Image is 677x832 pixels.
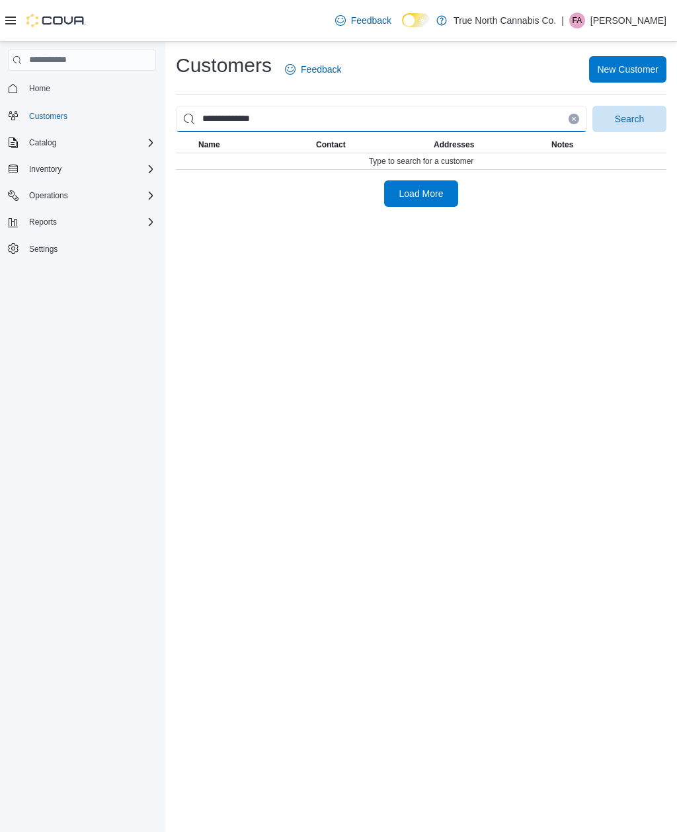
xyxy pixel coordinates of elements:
nav: Complex example [8,73,156,293]
span: Catalog [24,135,156,151]
button: Inventory [24,161,67,177]
a: Home [24,81,56,96]
button: Inventory [3,160,161,178]
span: Settings [24,241,156,257]
span: Home [29,83,50,94]
button: New Customer [589,56,666,83]
span: Load More [399,187,444,200]
p: | [561,13,564,28]
a: Customers [24,108,73,124]
button: Settings [3,239,161,258]
button: Catalog [24,135,61,151]
button: Reports [3,213,161,231]
span: Search [615,112,644,126]
button: Operations [24,188,73,204]
a: Feedback [330,7,397,34]
h1: Customers [176,52,272,79]
p: True North Cannabis Co. [454,13,556,28]
span: Notes [551,139,573,150]
button: Home [3,79,161,98]
span: Feedback [351,14,391,27]
span: Feedback [301,63,341,76]
span: FA [573,13,582,28]
span: Customers [24,107,156,124]
input: Dark Mode [402,13,430,27]
span: Type to search for a customer [369,156,474,167]
span: Contact [316,139,346,150]
span: Home [24,80,156,96]
span: Inventory [24,161,156,177]
span: Catalog [29,137,56,148]
span: Operations [24,188,156,204]
button: Reports [24,214,62,230]
div: Fiona Anderson [569,13,585,28]
span: Customers [29,111,67,122]
p: [PERSON_NAME] [590,13,666,28]
span: Operations [29,190,68,201]
button: Clear input [569,114,579,124]
button: Customers [3,106,161,125]
span: Reports [29,217,57,227]
a: Settings [24,241,63,257]
button: Catalog [3,133,161,152]
span: Addresses [434,139,474,150]
span: Reports [24,214,156,230]
span: Name [198,139,220,150]
span: New Customer [597,63,658,76]
button: Load More [384,180,458,207]
span: Settings [29,244,58,254]
a: Feedback [280,56,346,83]
span: Inventory [29,164,61,174]
img: Cova [26,14,86,27]
button: Operations [3,186,161,205]
button: Search [592,106,666,132]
